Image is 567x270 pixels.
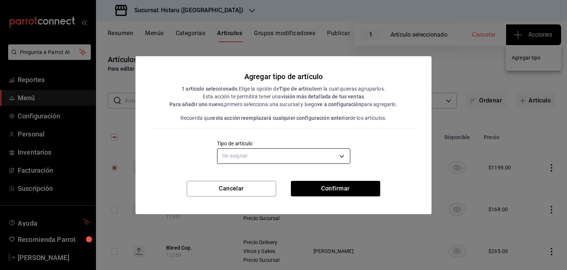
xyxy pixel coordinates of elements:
strong: Para añadir uno nuevo, [169,101,224,107]
strong: esta acción reemplazará cualquier configuración anterior [212,115,350,121]
button: Confirmar [291,181,380,196]
div: Elige la opción de en la cual quieras agruparlos. Esta acción te permitirá tener una . [169,85,397,101]
div: primero selecciona una sucursal y luego para agregarlo. [169,101,397,108]
strong: Tipo de artículo [279,86,317,92]
button: Cancelar [187,181,276,196]
div: Sin asignar [217,148,350,164]
div: Agregar tipo de artículo [169,71,397,82]
strong: 1 artículo seleccionado. [182,86,239,92]
strong: ve a configuración [317,101,361,107]
div: Recuerda que de los artículos. [169,114,397,122]
label: Tipo de artículo [217,141,350,146]
strong: visión más detallada de tus ventas [281,94,364,99]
